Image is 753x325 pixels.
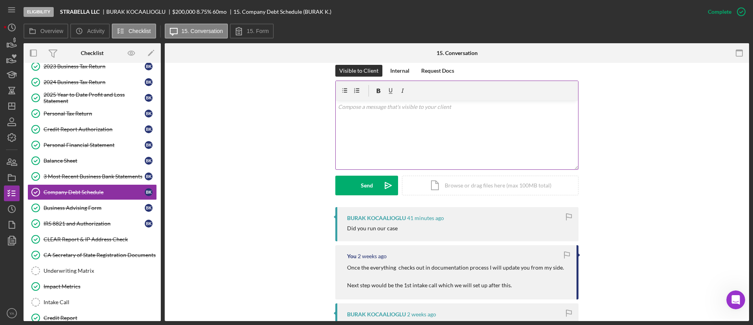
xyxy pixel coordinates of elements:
[213,9,227,15] div: 60 mo
[145,204,153,212] div: B K
[27,231,157,247] a: CLEAR Report & IP Address Check
[27,294,157,310] a: Intake Call
[172,8,195,15] span: $200,000
[44,110,145,117] div: Personal Tax Return
[145,110,153,118] div: B K
[81,50,104,56] div: Checklist
[27,200,157,216] a: Business Advising FormBK
[230,24,274,39] button: 15. Form
[347,225,398,231] div: Did you run our case
[700,4,749,20] button: Complete
[27,279,157,294] a: Impact Metrics
[347,215,406,221] div: BURAK KOCAALIOGLU
[27,74,157,90] a: 2024 Business Tax ReturnBK
[358,253,387,259] time: 2025-09-08 23:20
[44,220,145,227] div: IRS 8821 and Authorization
[437,50,478,56] div: 15. Conversation
[386,65,413,77] button: Internal
[27,216,157,231] a: IRS 8821 and AuthorizationBK
[27,137,157,153] a: Personal Financial StatementBK
[196,9,211,15] div: 8.75 %
[27,121,157,137] a: Credit Report AuthorizationBK
[347,263,564,290] p: Once the everything checks out in documentation process I will update you from my side. Next step...
[347,311,406,318] div: BURAK KOCAALIOGLU
[145,220,153,228] div: B K
[708,4,731,20] div: Complete
[27,106,157,121] a: Personal Tax ReturnBK
[347,253,356,259] div: You
[44,158,145,164] div: Balance Sheet
[726,290,745,309] iframe: Intercom live chat
[335,65,382,77] button: Visible to Client
[44,126,145,132] div: Credit Report Authorization
[407,215,444,221] time: 2025-09-25 20:57
[27,153,157,169] a: Balance SheetBK
[24,24,68,39] button: Overview
[44,189,145,195] div: Company Debt Schedule
[407,311,436,318] time: 2025-09-08 21:24
[417,65,458,77] button: Request Docs
[44,142,145,148] div: Personal Financial Statement
[145,94,153,102] div: B K
[44,268,156,274] div: Underwriting Matrix
[87,28,104,34] label: Activity
[361,176,373,195] div: Send
[40,28,63,34] label: Overview
[60,9,100,15] b: STRABELLA LLC
[129,28,151,34] label: Checklist
[27,263,157,279] a: Underwriting Matrix
[145,141,153,149] div: B K
[24,7,54,17] div: Eligibility
[145,173,153,180] div: B K
[27,90,157,106] a: 2025 Year to Date Profit and Loss StatementBK
[145,78,153,86] div: B K
[145,188,153,196] div: B K
[44,315,156,321] div: Credit Report
[145,62,153,70] div: B K
[335,176,398,195] button: Send
[44,299,156,305] div: Intake Call
[145,125,153,133] div: B K
[233,9,331,15] div: 15. Company Debt Schedule (BURAK K.)
[44,252,156,258] div: CA Secretary of State Registration Documents
[339,65,378,77] div: Visible to Client
[44,236,156,242] div: CLEAR Report & IP Address Check
[182,28,223,34] label: 15. Conversation
[9,311,15,316] text: YA
[27,169,157,184] a: 3 Most Recent Business Bank StatementsBK
[27,59,157,74] a: 2023 Business Tax ReturnBK
[27,247,157,263] a: CA Secretary of State Registration Documents
[421,65,454,77] div: Request Docs
[44,283,156,290] div: Impact Metrics
[44,79,145,85] div: 2024 Business Tax Return
[390,65,409,77] div: Internal
[70,24,109,39] button: Activity
[44,205,145,211] div: Business Advising Form
[44,63,145,70] div: 2023 Business Tax Return
[106,9,172,15] div: BURAK KOCAALIOGLU
[4,305,20,321] button: YA
[44,92,145,104] div: 2025 Year to Date Profit and Loss Statement
[44,173,145,180] div: 3 Most Recent Business Bank Statements
[27,184,157,200] a: Company Debt ScheduleBK
[112,24,156,39] button: Checklist
[165,24,228,39] button: 15. Conversation
[247,28,269,34] label: 15. Form
[145,157,153,165] div: B K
